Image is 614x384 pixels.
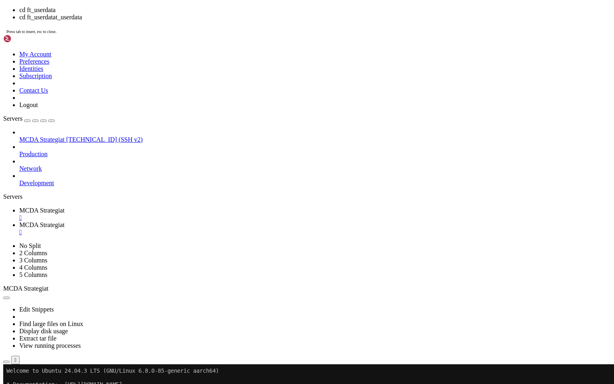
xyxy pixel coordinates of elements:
[19,342,81,349] a: View running processes
[19,165,42,172] span: Network
[19,264,47,271] a: 4 Columns
[19,221,64,228] span: MCDA Strategiat
[19,221,611,236] a: MCDA Strategiat
[19,180,54,186] span: Development
[3,65,509,72] x-row: Usage of /: 27.0% of 37.23GB Users logged in: 0
[19,242,41,249] a: No Split
[3,161,509,167] x-row: Last login: [DATE] from [TECHNICAL_ID]
[3,44,509,51] x-row: System information as of [DATE]
[19,306,54,313] a: Edit Snippets
[14,357,16,363] div: 
[11,356,20,364] button: 
[19,328,68,334] a: Display disk usage
[19,101,38,108] a: Logout
[19,271,47,278] a: 5 Columns
[3,193,611,200] div: Servers
[19,214,611,221] a: 
[19,136,611,143] a: MCDA Strategiat [TECHNICAL_ID] (SSH v2)
[66,136,142,143] span: [TECHNICAL_ID] (SSH v2)
[19,151,611,158] a: Production
[3,99,509,106] x-row: Expanded Security Maintenance for Applications is not enabled.
[3,72,509,78] x-row: Memory usage: 73% IPv4 address for eth0: [TECHNICAL_ID]
[3,115,55,122] a: Servers
[3,285,48,292] span: MCDA Strategiat
[19,229,611,236] a: 
[3,58,509,65] x-row: System load: 0.0 Processes: 142
[3,167,509,174] x-row: root@ubuntu-4gb-hel1-1:~# cd f
[3,3,509,10] x-row: Welcome to Ubuntu 24.04.3 LTS (GNU/Linux 6.8.0-85-generic aarch64)
[19,136,64,143] span: MCDA Strategiat
[3,120,509,126] x-row: To see these additional updates run: apt list --upgradable
[105,167,108,174] div: (30, 24)
[19,14,611,21] li: cd ft_userdatat_userdata
[3,24,509,31] x-row: * Management: [URL][DOMAIN_NAME]
[3,115,23,122] span: Servers
[19,180,611,187] a: Development
[3,31,509,37] x-row: * Support: [URL][DOMAIN_NAME]
[19,207,611,221] a: MCDA Strategiat
[19,6,611,14] li: cd ft_userdata
[19,320,83,327] a: Find large files on Linux
[19,65,43,72] a: Identities
[19,58,49,65] a: Preferences
[19,143,611,158] li: Production
[6,29,56,34] span: Press tab to insert, esc to close.
[19,165,611,172] a: Network
[19,257,47,264] a: 3 Columns
[19,129,611,143] li: MCDA Strategiat [TECHNICAL_ID] (SSH v2)
[19,250,47,256] a: 2 Columns
[3,113,509,120] x-row: 22 updates can be applied immediately.
[19,335,56,342] a: Extract tar file
[19,87,48,94] a: Contact Us
[3,140,509,147] x-row: See [URL][DOMAIN_NAME] or run: sudo pro status
[19,72,52,79] a: Subscription
[19,151,47,157] span: Production
[19,207,64,214] span: MCDA Strategiat
[19,172,611,187] li: Development
[3,78,509,85] x-row: Swap usage: 0% IPv6 address for eth0: [TECHNICAL_ID]
[19,51,52,58] a: My Account
[19,158,611,172] li: Network
[3,133,509,140] x-row: Enable ESM Apps to receive additional future security updates.
[3,17,509,24] x-row: * Documentation: [URL][DOMAIN_NAME]
[3,35,49,43] img: Shellngn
